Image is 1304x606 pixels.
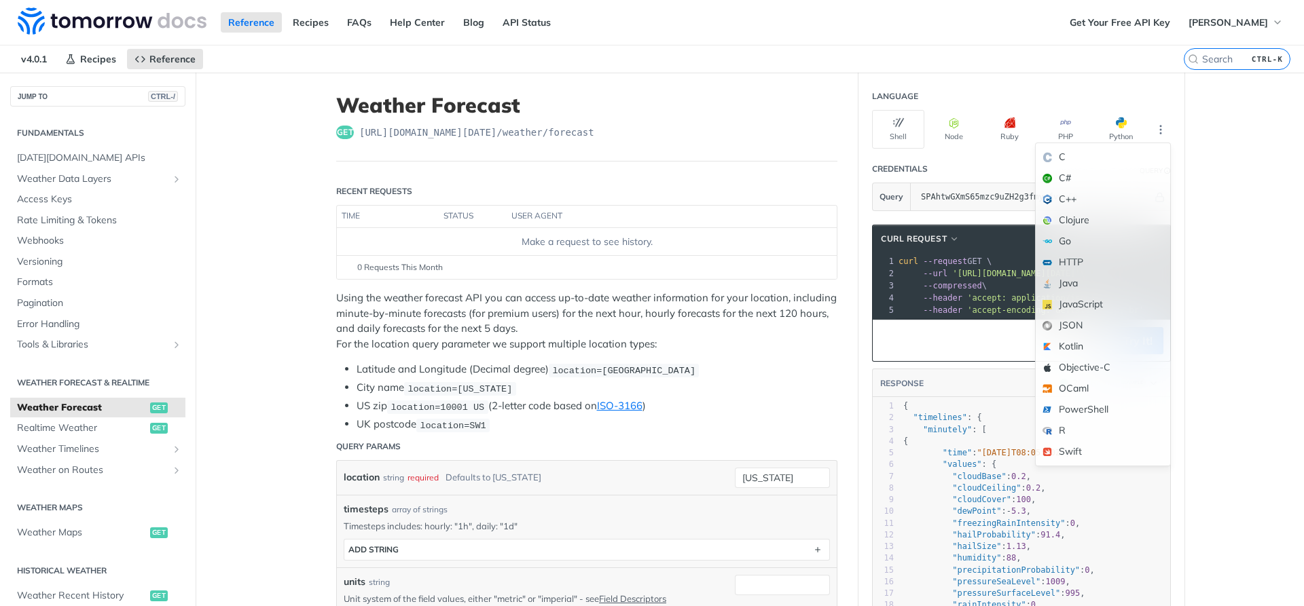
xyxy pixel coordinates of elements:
[873,304,896,316] div: 5
[952,588,1060,598] span: "pressureSurfaceLevel"
[1036,378,1170,399] div: OCaml
[1036,357,1170,378] div: Objective-C
[10,439,185,459] a: Weather TimelinesShow subpages for Weather Timelines
[10,586,185,606] a: Weather Recent Historyget
[17,526,147,539] span: Weather Maps
[952,495,1011,504] span: "cloudCover"
[336,440,401,453] div: Query Params
[17,401,147,415] span: Weather Forecast
[344,468,380,487] label: location
[903,588,1085,598] span: : ,
[348,544,399,554] div: ADD string
[903,518,1080,528] span: : ,
[357,417,837,432] li: UK postcode
[903,506,1031,516] span: : ,
[873,529,894,541] div: 12
[899,257,992,266] span: GET \
[10,148,185,168] a: [DATE][DOMAIN_NAME] APIs
[952,542,1001,551] span: "hailSize"
[17,214,182,227] span: Rate Limiting & Tokens
[17,276,182,289] span: Formats
[1036,294,1170,315] div: JavaScript
[507,206,810,227] th: user agent
[1036,210,1170,231] div: Clojure
[967,305,1144,315] span: 'accept-encoding: deflate, gzip, br'
[171,465,182,476] button: Show subpages for Weather on Routes
[336,93,837,117] h1: Weather Forecast
[1036,252,1170,273] div: HTTP
[873,565,894,576] div: 15
[952,553,1001,563] span: "humidity"
[359,126,594,139] span: https://api.tomorrow.io/v4/weather/forecast
[873,552,894,564] div: 14
[17,193,182,206] span: Access Keys
[880,330,899,351] button: Copy to clipboard
[1036,231,1170,252] div: Go
[1151,119,1171,140] button: More Languages
[171,339,182,350] button: Show subpages for Tools & Libraries
[928,110,980,149] button: Node
[1248,52,1286,66] kbd: CTRL-K
[10,210,185,231] a: Rate Limiting & Tokens
[344,575,365,589] label: units
[10,501,185,514] h2: Weather Maps
[285,12,336,33] a: Recipes
[1188,54,1199,64] svg: Search
[913,413,966,422] span: "timelines"
[10,127,185,139] h2: Fundamentals
[171,444,182,455] button: Show subpages for Weather Timelines
[873,588,894,599] div: 17
[1065,588,1080,598] span: 995
[873,506,894,517] div: 10
[873,412,894,423] div: 2
[382,12,452,33] a: Help Center
[10,314,185,335] a: Error Handling
[149,53,196,65] span: Reference
[873,424,894,436] div: 3
[903,553,1021,563] span: : ,
[872,163,928,175] div: Credentials
[1036,420,1170,441] div: R
[1155,124,1167,136] svg: More ellipsis
[1036,189,1170,210] div: C++
[903,401,908,411] span: {
[17,172,168,186] span: Weather Data Layers
[344,539,829,560] button: ADD string
[903,530,1065,539] span: : ,
[903,413,982,422] span: : {
[17,338,168,352] span: Tools & Libraries
[420,420,486,430] span: location=SW1
[58,49,124,69] a: Recipes
[1040,530,1060,539] span: 91.4
[17,421,147,435] span: Realtime Weather
[336,126,354,139] span: get
[10,398,185,418] a: Weather Forecastget
[873,255,896,267] div: 1
[967,293,1095,303] span: 'accept: application/json'
[977,448,1065,457] span: "[DATE]T08:05:00Z"
[10,523,185,543] a: Weather Mapsget
[899,269,1085,278] span: \
[357,362,837,377] li: Latitude and Longitude (Decimal degree)
[17,255,182,269] span: Versioning
[17,442,168,456] span: Weather Timelines
[10,565,185,577] h2: Historical Weather
[923,293,962,303] span: --header
[10,189,185,210] a: Access Keys
[899,281,987,290] span: \
[17,318,182,331] span: Error Handling
[10,377,185,389] h2: Weather Forecast & realtime
[881,233,947,245] span: cURL Request
[10,418,185,438] a: Realtime Weatherget
[599,593,666,604] a: Field Descriptors
[903,577,1070,586] span: : ,
[17,297,182,310] span: Pagination
[1036,273,1170,294] div: Java
[880,377,924,390] button: RESPONSE
[873,518,894,529] div: 11
[221,12,282,33] a: Reference
[1011,472,1026,481] span: 0.2
[872,110,924,149] button: Shell
[952,269,1080,278] span: '[URL][DOMAIN_NAME][DATE]'
[903,459,996,469] span: : {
